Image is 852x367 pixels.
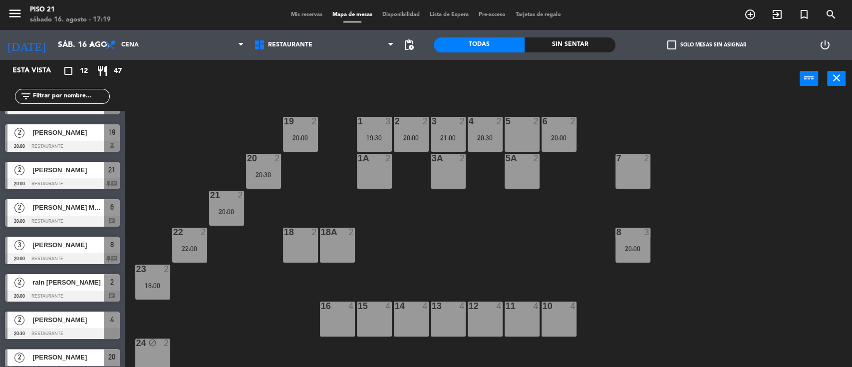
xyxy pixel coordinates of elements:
i: restaurant [96,65,108,77]
span: 4 [110,314,114,326]
i: exit_to_app [771,8,783,20]
label: Solo mesas sin asignar [667,40,746,49]
div: 20:30 [246,171,281,178]
div: 2 [644,154,650,163]
span: [PERSON_NAME] [32,165,104,175]
span: Disponibilidad [377,12,425,17]
div: 18 [284,228,284,237]
button: close [827,71,846,86]
div: Piso 21 [30,5,111,15]
input: Filtrar por nombre... [32,91,109,102]
div: 2 [311,117,317,126]
div: 2 [275,154,281,163]
span: 2 [14,128,24,138]
div: 22 [173,228,174,237]
i: block [148,339,157,347]
button: menu [7,6,22,24]
span: [PERSON_NAME] More [PERSON_NAME] [32,202,104,213]
span: [PERSON_NAME] [32,127,104,138]
div: 2 [348,228,354,237]
div: 4 [385,302,391,311]
i: arrow_drop_down [85,39,97,51]
span: Mis reservas [286,12,327,17]
div: Todas [434,37,525,52]
div: 4 [570,302,576,311]
div: 3 [385,117,391,126]
i: search [825,8,837,20]
span: 3 [14,240,24,250]
span: 2 [14,353,24,363]
div: 20:30 [468,134,503,141]
div: 2 [164,265,170,274]
div: 2 [496,117,502,126]
div: 2 [459,154,465,163]
span: Cena [121,41,139,48]
div: 19 [284,117,284,126]
div: 20 [247,154,248,163]
div: 20:00 [283,134,318,141]
span: Mapa de mesas [327,12,377,17]
div: 2 [459,117,465,126]
span: [PERSON_NAME] [32,315,104,325]
span: 6 [110,201,114,213]
div: Sin sentar [525,37,615,52]
div: 18:00 [135,282,170,289]
div: 4 [496,302,502,311]
span: Tarjetas de regalo [511,12,566,17]
div: 2 [164,339,170,348]
div: 24 [136,339,137,348]
div: 3 [644,228,650,237]
i: add_circle_outline [744,8,756,20]
span: [PERSON_NAME] [32,240,104,250]
i: menu [7,6,22,21]
div: 2 [533,154,539,163]
div: 2 [385,154,391,163]
span: 2 [14,315,24,325]
span: Restaurante [268,41,312,48]
div: 4 [459,302,465,311]
div: 4 [422,302,428,311]
div: 20:00 [209,208,244,215]
span: Lista de Espera [425,12,474,17]
span: check_box_outline_blank [667,40,676,49]
div: 2 [201,228,207,237]
span: 2 [110,276,114,288]
div: 21:00 [431,134,466,141]
button: power_input [800,71,818,86]
div: 20:00 [615,245,650,252]
span: rain [PERSON_NAME] [32,277,104,288]
div: 4 [348,302,354,311]
i: filter_list [20,90,32,102]
span: 2 [14,165,24,175]
span: 12 [80,65,88,77]
span: 2 [14,278,24,288]
div: 16 [321,302,321,311]
div: sábado 16. agosto - 17:19 [30,15,111,25]
i: power_input [803,72,815,84]
div: 23 [136,265,137,274]
div: 20:00 [394,134,429,141]
span: Pre-acceso [474,12,511,17]
div: 2 [422,117,428,126]
div: 4 [533,302,539,311]
span: 8 [110,239,114,251]
div: 2 [238,191,244,200]
div: 21 [210,191,211,200]
span: 2 [14,203,24,213]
